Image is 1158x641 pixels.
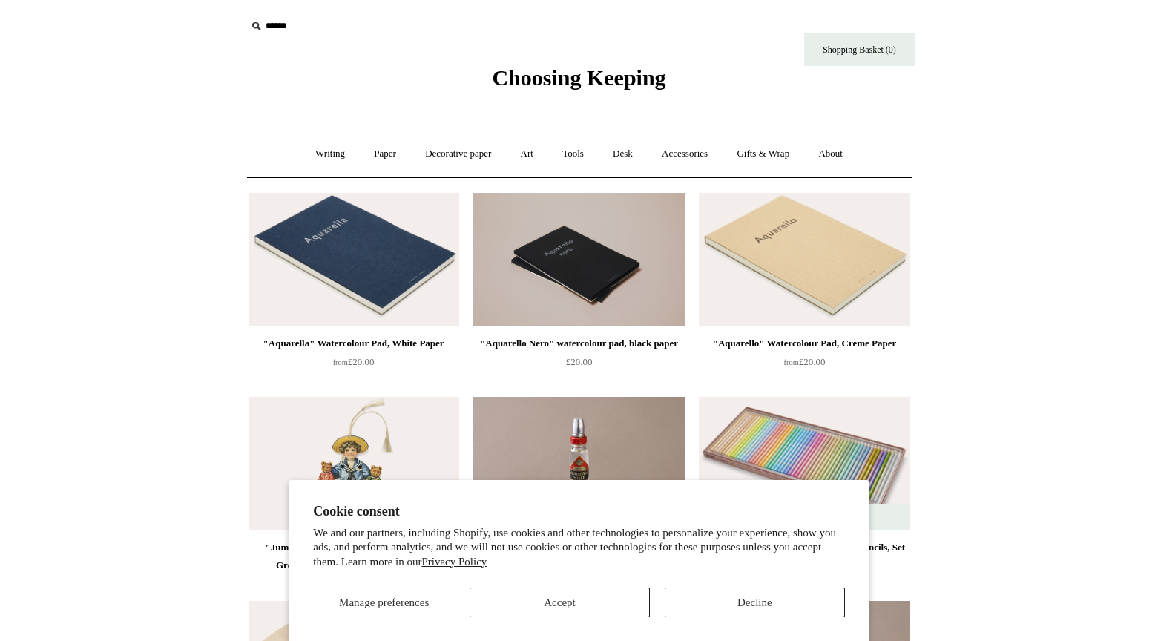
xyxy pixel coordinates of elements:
[249,539,459,599] a: "Jumping [PERSON_NAME]" Pull String Greeting Card, Boy with Teddy Bears £10.00
[412,134,504,174] a: Decorative paper
[805,134,856,174] a: About
[473,335,684,395] a: "Aquarello Nero" watercolour pad, black paper £20.00
[699,397,909,530] img: "Pastel Tone" Artist Grade Japanese Pencils, Set of 50
[249,397,459,530] img: "Jumping Jack" Pull String Greeting Card, Boy with Teddy Bears
[492,77,665,88] a: Choosing Keeping
[333,358,348,366] span: from
[492,65,665,90] span: Choosing Keeping
[549,134,597,174] a: Tools
[703,335,906,352] div: "Aquarello" Watercolour Pad, Creme Paper
[473,193,684,326] a: "Aquarello Nero" watercolour pad, black paper "Aquarello Nero" watercolour pad, black paper
[249,335,459,395] a: "Aquarella" Watercolour Pad, White Paper from£20.00
[361,134,409,174] a: Paper
[249,193,459,326] img: "Aquarella" Watercolour Pad, White Paper
[477,335,680,352] div: "Aquarello Nero" watercolour pad, black paper
[665,588,845,617] button: Decline
[421,556,487,568] a: Privacy Policy
[699,193,909,326] img: "Aquarello" Watercolour Pad, Creme Paper
[699,335,909,395] a: "Aquarello" Watercolour Pad, Creme Paper from£20.00
[249,397,459,530] a: "Jumping Jack" Pull String Greeting Card, Boy with Teddy Bears "Jumping Jack" Pull String Greetin...
[473,193,684,326] img: "Aquarello Nero" watercolour pad, black paper
[507,134,547,174] a: Art
[648,134,721,174] a: Accessories
[473,397,684,530] a: "Kristall-Gummi" Gum Arabic glue "Kristall-Gummi" Gum Arabic glue
[339,596,429,608] span: Manage preferences
[333,356,375,367] span: £20.00
[313,504,845,519] h2: Cookie consent
[784,358,799,366] span: from
[313,588,455,617] button: Manage preferences
[470,588,650,617] button: Accept
[252,335,455,352] div: "Aquarella" Watercolour Pad, White Paper
[784,356,826,367] span: £20.00
[249,193,459,326] a: "Aquarella" Watercolour Pad, White Paper "Aquarella" Watercolour Pad, White Paper
[699,193,909,326] a: "Aquarello" Watercolour Pad, Creme Paper "Aquarello" Watercolour Pad, Creme Paper
[804,33,915,66] a: Shopping Basket (0)
[302,134,358,174] a: Writing
[252,539,455,574] div: "Jumping [PERSON_NAME]" Pull String Greeting Card, Boy with Teddy Bears
[599,134,646,174] a: Desk
[723,134,803,174] a: Gifts & Wrap
[473,397,684,530] img: "Kristall-Gummi" Gum Arabic glue
[699,397,909,530] a: "Pastel Tone" Artist Grade Japanese Pencils, Set of 50 "Pastel Tone" Artist Grade Japanese Pencil...
[313,526,845,570] p: We and our partners, including Shopify, use cookies and other technologies to personalize your ex...
[566,356,593,367] span: £20.00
